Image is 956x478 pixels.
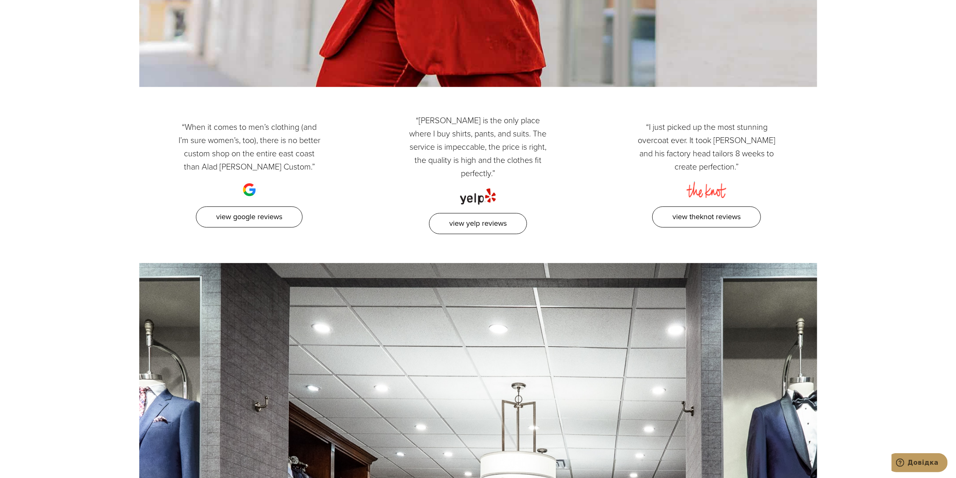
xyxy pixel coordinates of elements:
[429,213,527,234] a: View Yelp Reviews
[634,120,779,173] p: “I just picked up the most stunning overcoat ever. It took [PERSON_NAME] and his factory head tai...
[405,114,550,180] p: “[PERSON_NAME] is the only place where I buy shirts, pants, and suits. The service is impeccable,...
[652,206,761,227] a: View TheKnot Reviews
[241,173,257,198] img: google
[460,180,496,205] img: yelp
[892,453,948,474] iframe: Відкрити віджет, в якому ви зможете звернутися до одного з наших агентів
[196,206,303,227] a: View Google Reviews
[177,120,322,173] p: “When it comes to men’s clothing (and I’m sure women’s, too), there is no better custom shop on t...
[687,173,727,198] img: the knot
